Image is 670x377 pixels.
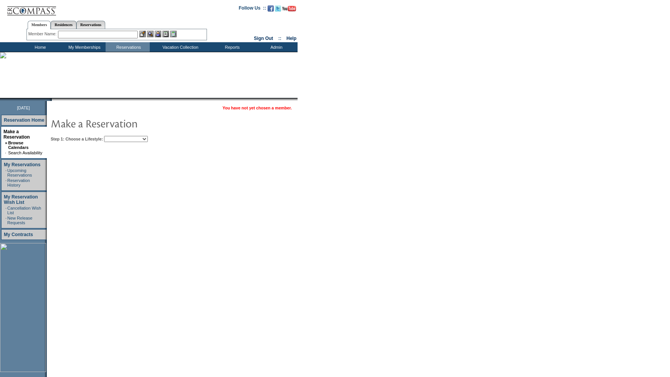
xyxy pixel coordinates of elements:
img: promoShadowLeftCorner.gif [49,98,52,101]
span: You have not yet chosen a member. [223,106,292,110]
td: · [5,206,7,215]
td: Home [17,42,61,52]
a: New Release Requests [7,216,32,225]
a: Sign Out [254,36,273,41]
a: Reservation History [7,178,30,187]
b: Step 1: Choose a Lifestyle: [51,137,103,141]
img: Impersonate [155,31,161,37]
div: Member Name: [28,31,58,37]
td: · [5,168,7,177]
a: Follow us on Twitter [275,8,281,12]
td: Admin [253,42,298,52]
a: My Reservation Wish List [4,194,38,205]
b: » [5,141,7,145]
a: Residences [51,21,76,29]
img: Reservations [162,31,169,37]
img: Become our fan on Facebook [268,5,274,12]
img: Subscribe to our YouTube Channel [282,6,296,12]
img: Follow us on Twitter [275,5,281,12]
a: Reservations [76,21,105,29]
td: Reservations [106,42,150,52]
a: Subscribe to our YouTube Channel [282,8,296,12]
span: :: [278,36,281,41]
a: Become our fan on Facebook [268,8,274,12]
a: My Contracts [4,232,33,237]
img: pgTtlMakeReservation.gif [51,116,204,131]
td: Follow Us :: [239,5,266,14]
a: Members [28,21,51,29]
td: Vacation Collection [150,42,209,52]
a: Browse Calendars [8,141,28,150]
td: My Memberships [61,42,106,52]
img: View [147,31,154,37]
td: Reports [209,42,253,52]
td: · [5,178,7,187]
a: My Reservations [4,162,40,167]
img: b_edit.gif [139,31,146,37]
a: Help [286,36,296,41]
a: Make a Reservation [3,129,30,140]
img: blank.gif [52,98,53,101]
span: [DATE] [17,106,30,110]
td: · [5,216,7,225]
a: Cancellation Wish List [7,206,41,215]
td: · [5,150,7,155]
a: Upcoming Reservations [7,168,32,177]
a: Reservation Home [4,117,44,123]
a: Search Availability [8,150,42,155]
img: b_calculator.gif [170,31,177,37]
